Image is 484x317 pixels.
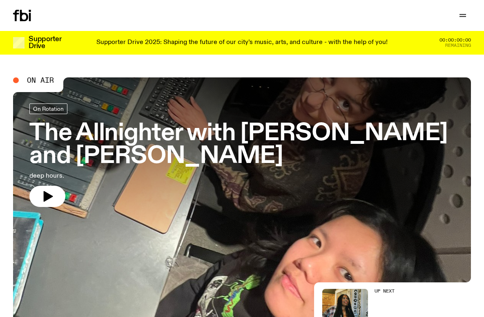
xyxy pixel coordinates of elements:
[375,289,439,293] h2: Up Next
[29,122,455,168] h3: The Allnighter with [PERSON_NAME] and [PERSON_NAME]
[445,43,471,48] span: Remaining
[33,106,64,112] span: On Rotation
[27,77,54,84] span: On Air
[439,38,471,42] span: 00:00:00:00
[96,39,388,46] p: Supporter Drive 2025: Shaping the future of our city’s music, arts, and culture - with the help o...
[29,36,61,50] h3: Supporter Drive
[29,171,239,181] p: deep hours.
[29,103,67,114] a: On Rotation
[29,103,455,207] a: The Allnighter with [PERSON_NAME] and [PERSON_NAME]deep hours.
